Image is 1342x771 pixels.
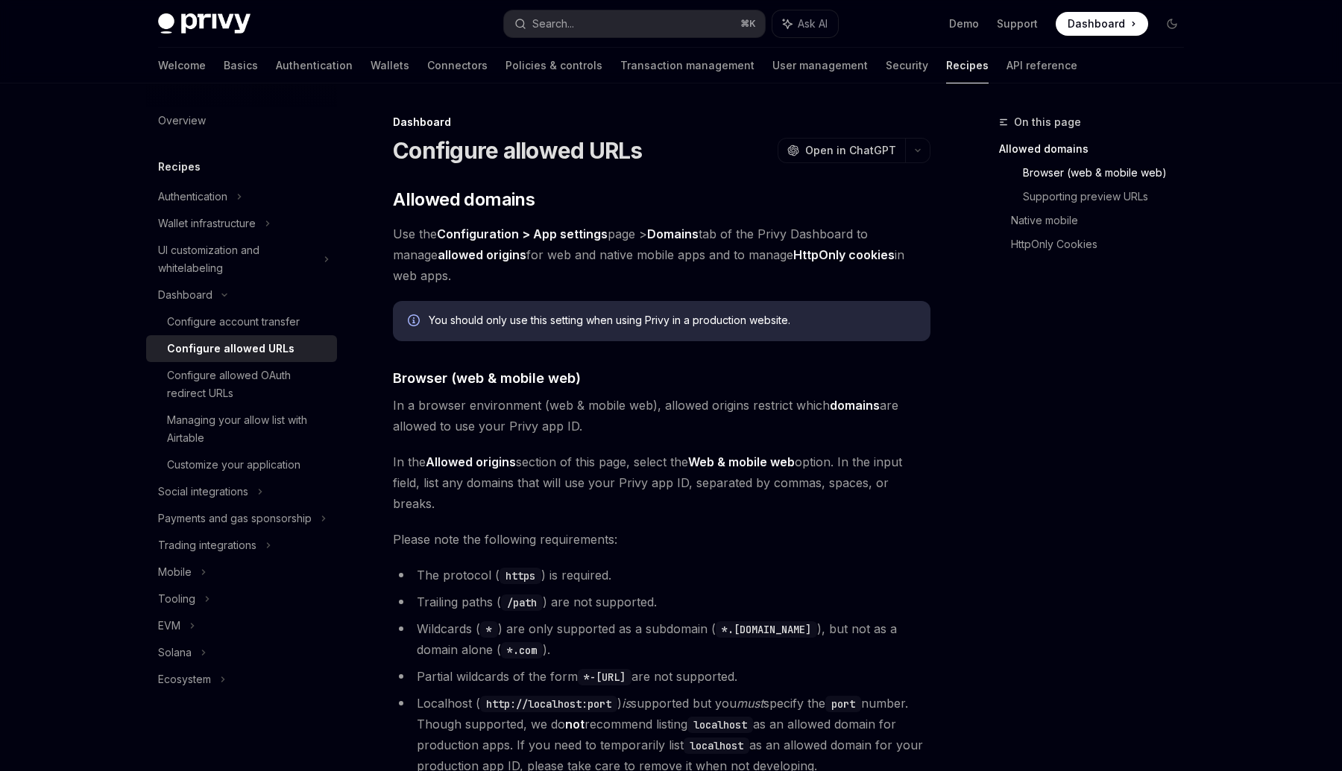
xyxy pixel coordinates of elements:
[532,15,574,33] div: Search...
[825,696,861,712] code: port
[1160,12,1184,36] button: Toggle dark mode
[740,18,756,30] span: ⌘ K
[158,48,206,83] a: Welcome
[999,137,1196,161] a: Allowed domains
[158,644,192,661] div: Solana
[793,247,895,262] strong: HttpOnly cookies
[501,594,543,611] code: /path
[158,215,256,232] div: Wallet infrastructure
[716,621,817,638] code: *.[DOMAIN_NAME]
[1068,16,1125,31] span: Dashboard
[427,48,488,83] a: Connectors
[393,188,535,212] span: Allowed domains
[1023,185,1196,209] a: Supporting preview URLs
[158,510,312,527] div: Payments and gas sponsorship
[158,536,256,554] div: Trading integrations
[158,590,195,608] div: Tooling
[688,454,795,469] strong: Web & mobile web
[146,335,337,362] a: Configure allowed URLs
[501,642,543,659] code: *.com
[393,666,930,687] li: Partial wildcards of the form are not supported.
[830,398,880,413] strong: domains
[997,16,1038,31] a: Support
[429,313,916,329] div: You should only use this setting when using Privy in a production website.
[393,591,930,612] li: Trailing paths ( ) are not supported.
[158,670,211,688] div: Ecosystem
[778,138,905,163] button: Open in ChatGPT
[371,48,409,83] a: Wallets
[167,313,300,331] div: Configure account transfer
[146,362,337,407] a: Configure allowed OAuth redirect URLs
[1011,232,1196,256] a: HttpOnly Cookies
[158,13,251,34] img: dark logo
[438,247,526,262] strong: allowed origins
[393,115,930,130] div: Dashboard
[500,568,541,584] code: https
[798,16,828,31] span: Ask AI
[167,411,328,447] div: Managing your allow list with Airtable
[426,454,516,469] strong: Allowed origins
[480,696,617,712] code: http://localhost:port
[167,340,294,358] div: Configure allowed URLs
[949,16,979,31] a: Demo
[158,617,180,635] div: EVM
[504,10,765,37] button: Search...⌘K
[158,563,192,581] div: Mobile
[805,143,896,158] span: Open in ChatGPT
[393,223,930,286] span: Use the page > tab of the Privy Dashboard to manage for web and native mobile apps and to manage ...
[167,456,300,474] div: Customize your application
[393,451,930,514] span: In the section of this page, select the option. In the input field, list any domains that will us...
[1023,161,1196,185] a: Browser (web & mobile web)
[620,48,755,83] a: Transaction management
[393,529,930,550] span: Please note the following requirements:
[772,10,838,37] button: Ask AI
[1006,48,1077,83] a: API reference
[146,407,337,451] a: Managing your allow list with Airtable
[158,286,212,304] div: Dashboard
[146,451,337,478] a: Customize your application
[408,314,423,329] svg: Info
[1056,12,1148,36] a: Dashboard
[505,48,602,83] a: Policies & controls
[158,188,227,206] div: Authentication
[1014,113,1081,131] span: On this page
[772,48,868,83] a: User management
[393,137,643,164] h1: Configure allowed URLs
[158,241,315,277] div: UI customization and whitelabeling
[167,367,328,402] div: Configure allowed OAuth redirect URLs
[565,717,585,732] strong: not
[158,112,206,130] div: Overview
[146,107,337,134] a: Overview
[737,696,763,711] em: must
[224,48,258,83] a: Basics
[393,565,930,586] li: The protocol ( ) is required.
[687,717,753,733] code: localhost
[276,48,353,83] a: Authentication
[393,395,930,437] span: In a browser environment (web & mobile web), allowed origins restrict which are allowed to use yo...
[647,226,699,241] strong: Domains
[158,483,248,501] div: Social integrations
[684,737,749,754] code: localhost
[886,48,928,83] a: Security
[146,308,337,335] a: Configure account transfer
[437,226,608,241] strong: Configuration > App settings
[622,696,631,711] em: is
[393,368,581,388] span: Browser (web & mobile web)
[393,618,930,660] li: Wildcards ( ) are only supported as a subdomain ( ), but not as a domain alone ( ).
[1011,209,1196,232] a: Native mobile
[946,48,989,83] a: Recipes
[158,158,201,176] h5: Recipes
[578,669,631,685] code: *-[URL]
